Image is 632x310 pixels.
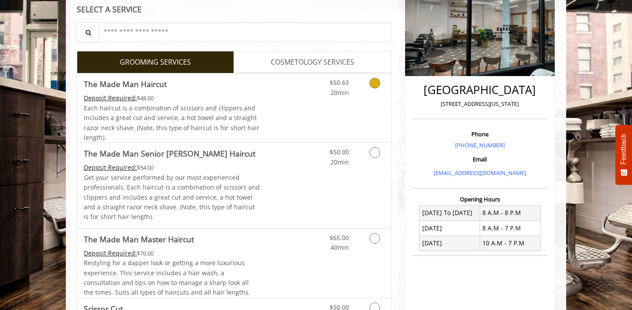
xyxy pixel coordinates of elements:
[84,163,137,171] span: This service needs some Advance to be paid before we block your appointment
[480,205,540,220] td: 8 A.M - 8 P.M
[455,141,505,149] a: [PHONE_NUMBER]
[84,93,260,103] div: $48.00
[84,248,260,258] div: $70.00
[420,221,480,236] td: [DATE]
[330,148,349,156] span: $50.00
[480,221,540,236] td: 8 A.M - 7 P.M
[415,99,545,109] p: [STREET_ADDRESS][US_STATE]
[84,78,167,90] b: The Made Man Haircut
[413,196,547,202] h3: Opening Hours
[330,233,349,242] span: $65.00
[120,57,191,68] span: GROOMING SERVICES
[271,57,354,68] span: COSMETOLOGY SERVICES
[420,236,480,251] td: [DATE]
[84,163,260,172] div: $54.00
[84,249,137,257] span: This service needs some Advance to be paid before we block your appointment
[415,156,545,162] h3: Email
[434,169,526,177] a: [EMAIL_ADDRESS][DOMAIN_NAME]
[330,158,349,166] span: 20min
[620,134,628,164] span: Feedback
[84,147,255,160] b: The Made Man Senior [PERSON_NAME] Haircut
[480,236,540,251] td: 10 A.M - 7 P.M
[77,5,391,14] div: SELECT A SERVICE
[330,78,349,87] span: $50.63
[84,104,259,142] span: Each haircut is a combination of scissors and clippers and includes a great cut and service, a ho...
[76,22,99,42] button: Service Search
[84,233,194,245] b: The Made Man Master Haircut
[615,125,632,185] button: Feedback - Show survey
[415,84,545,96] h2: [GEOGRAPHIC_DATA]
[84,259,250,296] span: Restyling for a dapper look or getting a more luxurious experience. This service includes a hair ...
[415,131,545,137] h3: Phone
[84,94,137,102] span: This service needs some Advance to be paid before we block your appointment
[84,173,260,222] p: Get your service performed by our most experienced professionals. Each haircut is a combination o...
[420,205,480,220] td: [DATE] To [DATE]
[330,243,349,252] span: 40min
[330,88,349,97] span: 20min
